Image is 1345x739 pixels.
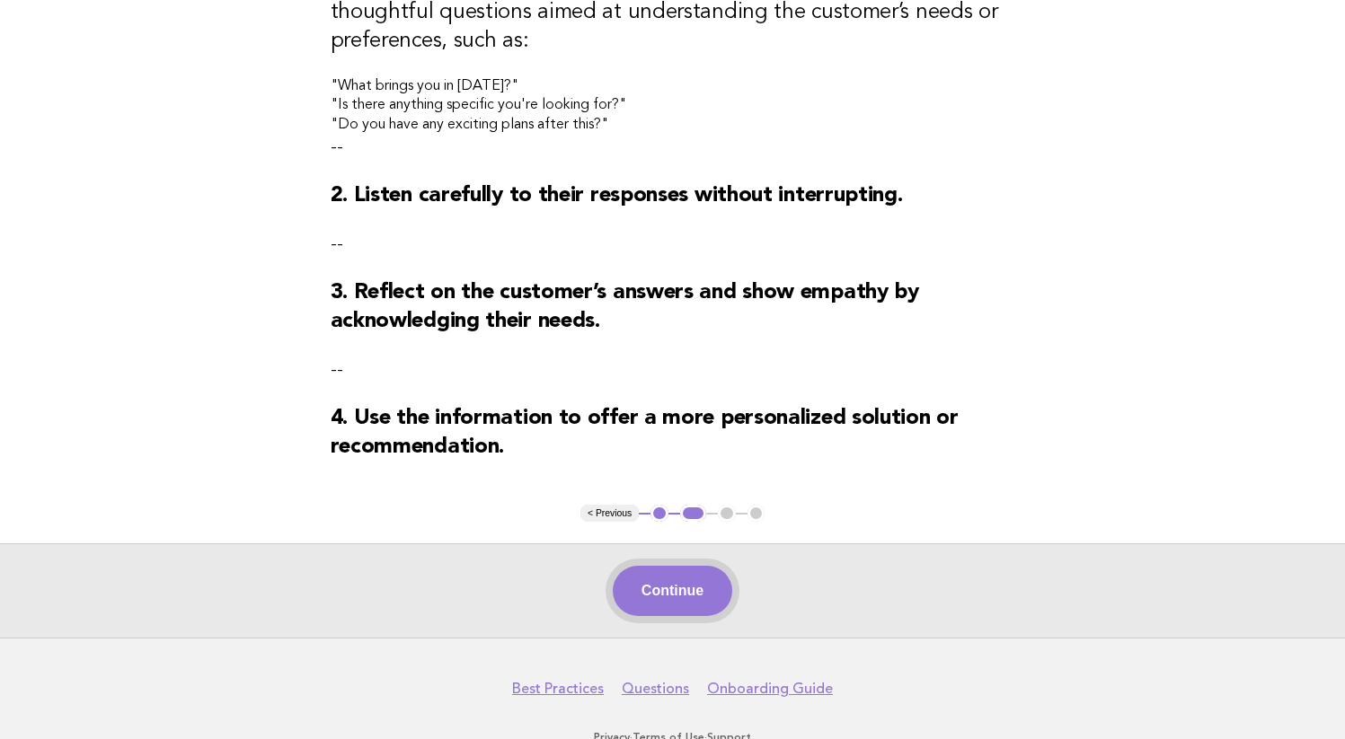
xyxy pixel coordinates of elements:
h4: "What brings you in [DATE]?" [331,77,1015,96]
button: 2 [680,505,706,523]
button: 1 [650,505,668,523]
p: -- [331,357,1015,383]
strong: 3. Reflect on the customer’s answers and show empathy by acknowledging their needs. [331,282,919,332]
strong: 4. Use the information to offer a more personalized solution or recommendation. [331,408,959,458]
strong: 2. Listen carefully to their responses without interrupting. [331,185,903,207]
h4: "Is there anything specific you're looking for?" [331,96,1015,115]
h4: "Do you have any exciting plans after this?" [331,116,1015,135]
a: Questions [622,680,689,698]
p: -- [331,232,1015,257]
a: Onboarding Guide [707,680,833,698]
a: Best Practices [512,680,604,698]
button: Continue [613,566,732,616]
button: < Previous [580,505,639,523]
p: -- [331,135,1015,160]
